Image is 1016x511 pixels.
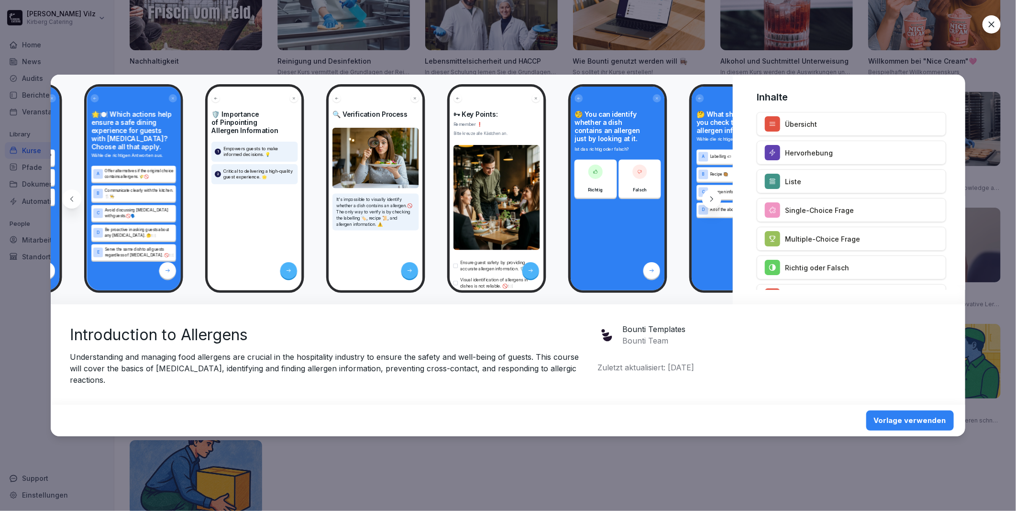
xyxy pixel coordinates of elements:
p: Falsch [633,187,647,193]
p: D [97,231,99,235]
p: Offer alternatives if the original choice contains allergens. 🌾🚫 [105,168,174,180]
p: Hervorhebung [785,148,833,158]
h4: 🤔 What should you check to verify allergen information? [696,111,781,135]
h4: Inhalte [738,90,965,104]
p: Labelling 🏷 [710,154,779,160]
h4: 🌟🍽️ Which actions help ensure a safe dining experience for guests with [MEDICAL_DATA]? Choose all... [91,111,176,151]
p: B [702,172,705,177]
p: Ist das richtig oder falsch? [574,146,661,153]
div: Bitte kreuze alle Kästchen an. [453,131,540,136]
div: Vorlage verwenden [874,415,946,426]
p: A [97,172,99,176]
img: Bild und Text Vorschau [332,128,419,188]
p: E [97,250,99,255]
p: Visual identification of allergens in dishes is not reliable. 🚫🍽️ [460,277,540,289]
p: Zuletzt aktualisiert: [DATE] [597,362,946,373]
p: Multiple-Choice Frage [785,234,860,244]
p: 2 [217,171,219,177]
p: C [702,190,705,194]
h4: 🧐 You can identify whether a dish contains an allergen just by looking at it. [574,111,661,143]
p: Avoid discussing [MEDICAL_DATA] with guests.🚫🗣️ [105,208,174,219]
h2: Introduction to Allergens [70,323,593,346]
img: d9cj2e1ks41sx0wwho42rx8a.png [453,145,540,250]
p: Critical to delivering a high-quality guest experience. 🌟 [223,168,295,180]
p: Single-Choice Frage [785,205,854,215]
p: Empowers guests to make informed decisions. 💡 [223,146,295,157]
p: Recipe 🥘 [710,172,779,178]
p: 1 [217,149,219,155]
p: Bounti Team [622,335,685,346]
p: A [702,155,705,159]
p: Understanding and managing food allergens are crucial in the hospitality industry to ensure the s... [70,351,593,386]
h4: 🗝 Key Points: [453,111,540,119]
h4: 🛡️ Importance of Pinpointing Allergen Information [211,111,298,135]
p: Remember ❗ [453,122,540,128]
p: Ensure guest safety by providing accurate allergen information. 🛡️🍽️ [460,260,540,272]
p: Serve the same dish to all guests regardless of [MEDICAL_DATA]. 🚫🍽️ [105,247,174,258]
button: Vorlage verwenden [866,411,954,431]
p: All of the above [710,207,779,213]
p: Be proactive in asking guests about any [MEDICAL_DATA]. 🤔🍽️ [105,227,174,239]
p: Wähle die richtigen Antworten aus. [91,152,176,159]
p: D [702,208,705,212]
p: It's impossible to visually identify whether a dish contains an allergen.🚫 The only way to verify... [336,196,415,227]
p: Wähle die richtige Antwort aus. [696,136,781,143]
p: C [97,211,99,215]
p: Übersicht [785,119,817,129]
p: B [97,191,99,196]
h4: 🔍 Verification Process [332,111,419,119]
p: Richtig [588,187,603,193]
p: Bounti Templates [622,323,685,335]
p: Liste [785,177,801,187]
p: Richtig oder Falsch [785,263,849,273]
img: jme54nxg3cx8rhcp4bza1nkh.png [597,325,617,344]
p: Communicate clearly with the kitchen.🍴👨‍🍳 [105,188,174,200]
